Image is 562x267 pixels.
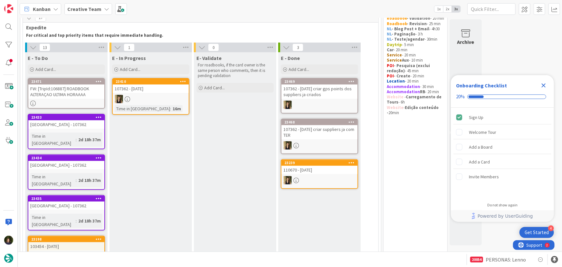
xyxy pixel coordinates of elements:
[456,82,507,89] div: Onboarding Checklist
[387,74,444,79] p: - 20 min
[392,26,429,32] strong: - Blog Post + Email
[387,105,404,110] strong: Website
[387,84,420,89] strong: Accommodation
[113,79,189,84] div: 23410
[113,79,189,93] div: 23410107362 - [DATE]
[28,120,104,129] div: [GEOGRAPHIC_DATA] - 107362
[112,78,189,115] a: 23410107362 - [DATE]SPTime in [GEOGRAPHIC_DATA]:16m
[387,31,392,37] strong: NL
[387,73,394,79] strong: POI
[28,114,105,149] a: 23433[GEOGRAPHIC_DATA] - 107362Time in [GEOGRAPHIC_DATA]:2d 18h 37m
[292,44,303,51] span: 3
[28,114,104,129] div: 23433[GEOGRAPHIC_DATA] - 107362
[387,105,444,116] p: - 20min
[284,79,357,84] div: 23469
[281,78,358,114] a: 23469107362 - [DATE] criar gps points dos suppliers ja criadosSP
[115,95,123,103] img: SP
[451,108,554,198] div: Checklist items
[76,136,77,143] span: :
[387,21,407,26] strong: Roadbook
[67,6,101,12] b: Creative Team
[170,105,171,112] span: :
[31,79,104,84] div: 23471
[281,79,357,99] div: 23469107362 - [DATE] criar gps points dos suppliers ja criados
[112,55,146,61] span: E - In Progress
[453,155,551,169] div: Add a Card is incomplete.
[28,79,104,84] div: 23471
[387,42,402,47] strong: Daytrip
[470,257,483,262] div: 20054
[28,236,104,251] div: 23198103454 - [DATE]
[30,173,76,187] div: Time in [GEOGRAPHIC_DATA]
[124,44,135,51] span: 1
[387,63,444,74] p: - 45 min
[387,63,431,74] strong: - Pesquisa (exclui redação)
[454,210,551,222] a: Powered by UserGuiding
[28,55,48,61] span: E - To Do
[453,140,551,154] div: Add a Board is incomplete.
[35,66,56,72] span: Add Card...
[116,79,189,84] div: 23410
[387,105,440,115] strong: Edição conteúdo -
[196,55,222,61] span: E- Validate
[120,66,140,72] span: Add Card...
[283,176,292,184] img: SP
[486,256,526,263] span: PERSONAS: Lenno
[28,155,104,169] div: 23434[GEOGRAPHIC_DATA] - 107362
[281,176,357,184] div: SP
[31,115,104,120] div: 23433
[281,166,357,174] div: 110670 - [DATE]
[76,217,77,224] span: :
[28,196,104,210] div: 23435[GEOGRAPHIC_DATA] - 107362
[452,6,461,12] span: 3x
[77,217,102,224] div: 2d 18h 37m
[281,119,357,139] div: 23468107362 - [DATE] criar suppliers ja com TER
[387,36,392,42] strong: NL
[281,79,357,84] div: 23469
[204,85,225,91] span: Add Card...
[469,114,483,121] div: Sign Up
[387,21,444,26] p: - 25 min
[26,33,163,38] strong: For critical and top priority items that require immediate handling.
[26,24,370,31] span: Expedite
[387,52,402,58] strong: Service
[420,89,425,94] strong: RB
[28,161,104,169] div: [GEOGRAPHIC_DATA] - 107362
[451,75,554,222] div: Checklist Container
[469,158,490,166] div: Add a Card
[387,94,404,100] strong: Website
[31,237,104,242] div: 23198
[387,16,444,21] p: - 20 min
[387,26,392,32] strong: NL
[392,31,415,37] strong: - Paginação
[33,3,35,8] div: 2
[548,225,554,231] div: 4
[453,110,551,124] div: Sign Up is complete.
[31,196,104,201] div: 23435
[456,94,549,100] div: Checklist progress: 20%
[115,105,170,112] div: Time in [GEOGRAPHIC_DATA]
[457,38,474,46] div: Archive
[451,210,554,222] div: Footer
[28,242,104,251] div: 103454 - [DATE]
[453,170,551,184] div: Invite Members is incomplete.
[387,94,444,105] p: - - 6h
[208,44,219,51] span: 0
[434,6,443,12] span: 1x
[281,55,300,61] span: E - Done
[478,212,533,220] span: Powered by UserGuiding
[28,84,104,99] div: FW: [TripId:106887] ROADBOOK ALTERAÇAO ULTIMA HORAAAA
[198,63,272,78] p: For roadbooks, if the card owner is the same person who comments, then it is pending validation
[281,141,357,150] div: SP
[28,202,104,210] div: [GEOGRAPHIC_DATA] - 107362
[392,36,424,42] strong: - Teste/agendar
[387,57,402,63] strong: Service
[283,101,292,109] img: SP
[407,15,430,21] strong: - Validation
[387,63,394,68] strong: POI
[281,160,357,166] div: 23239
[387,37,444,42] p: - 30min
[281,119,357,125] div: 23468
[76,177,77,184] span: :
[31,156,104,160] div: 23434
